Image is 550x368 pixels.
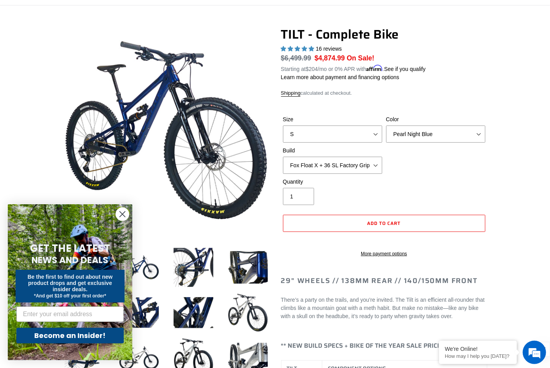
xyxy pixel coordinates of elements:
a: Shipping [281,90,301,97]
span: Affirm [366,65,383,71]
img: Load image into Gallery viewer, TILT - Complete Bike [172,246,215,289]
img: Load image into Gallery viewer, TILT - Complete Bike [227,246,269,289]
div: Chat with us now [52,44,142,54]
label: Build [283,147,382,155]
textarea: Type your message and hit 'Enter' [4,213,148,240]
span: Be the first to find out about new product drops and get exclusive insider deals. [28,274,113,292]
span: We're online! [45,98,107,177]
span: $4,874.99 [315,54,345,62]
span: 5.00 stars [281,46,316,52]
span: Add to cart [367,219,401,227]
span: On Sale! [347,53,374,63]
a: More payment options [283,250,485,257]
label: Quantity [283,178,382,186]
button: Add to cart [283,215,485,232]
label: Size [283,115,382,124]
button: Become an Insider! [16,328,124,343]
p: Starting at /mo or 0% APR with . [281,63,426,73]
h1: TILT - Complete Bike [281,27,487,42]
img: d_696896380_company_1647369064580_696896380 [25,39,44,58]
span: 16 reviews [316,46,342,52]
input: Enter your email address [16,306,124,322]
a: Learn more about payment and financing options [281,74,399,80]
div: Minimize live chat window [128,4,146,23]
span: *And get $10 off your first order* [34,293,106,299]
div: calculated at checkout. [281,89,487,97]
div: We're Online! [445,346,511,352]
s: $6,499.99 [281,54,311,62]
img: Load image into Gallery viewer, TILT - Complete Bike [172,291,215,334]
p: There’s a party on the trails, and you’re invited. The Tilt is an efficient all-rounder that clim... [281,296,487,320]
span: $204 [306,66,318,72]
a: See if you qualify - Learn more about Affirm Financing (opens in modal) [384,66,426,72]
span: NEWS AND DEALS [32,254,109,266]
button: Close dialog [116,207,129,221]
label: Color [386,115,485,124]
h4: ** NEW BUILD SPECS + BIKE OF THE YEAR SALE PRICING ** [281,342,487,349]
h2: 29" Wheels // 138mm Rear // 140/150mm Front [281,277,487,285]
span: GET THE LATEST [30,241,110,255]
p: How may I help you today? [445,353,511,359]
div: Navigation go back [9,43,20,55]
img: Load image into Gallery viewer, TILT - Complete Bike [227,291,269,334]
